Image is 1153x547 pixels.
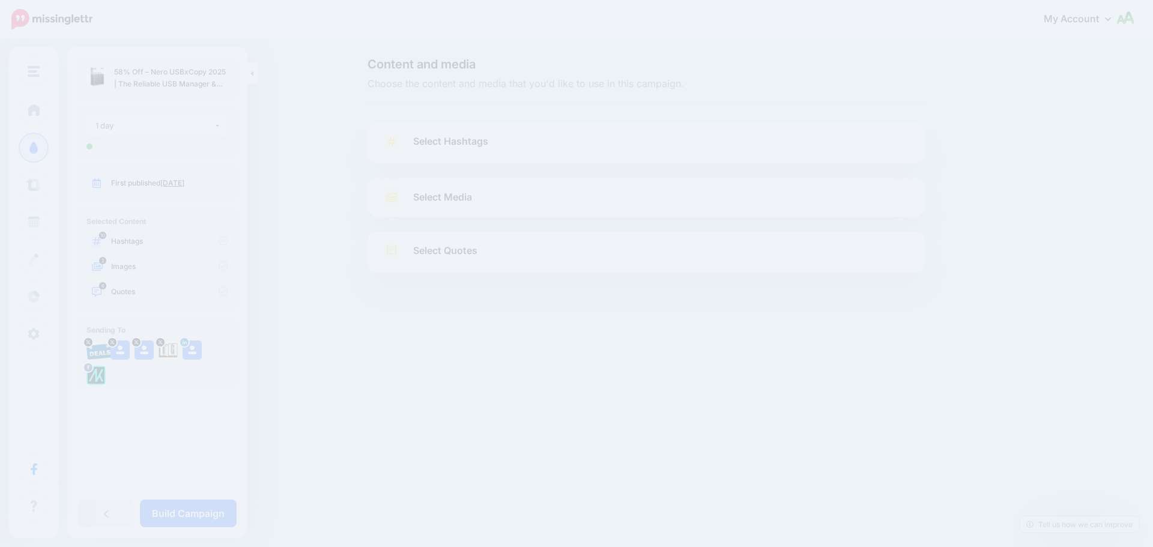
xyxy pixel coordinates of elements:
span: 6 [99,282,106,289]
a: Select Media [380,188,913,207]
p: First published [111,178,228,189]
img: user_default_image.png [110,340,130,360]
img: user_default_image.png [135,340,154,360]
p: Hashtags [111,236,228,247]
img: menu.png [28,66,40,77]
img: agK0rCH6-27705.jpg [159,340,178,360]
button: 1 day [86,114,228,138]
p: Images [111,261,228,272]
p: Quotes [111,286,228,297]
span: Content and media [368,58,925,70]
a: Tell us how we can improve [1020,516,1139,533]
p: 58% Off – Nero USBxCopy 2025 | The Reliable USB Manager & Transfer – for Windows [114,66,228,90]
span: Choose the content and media that you'd like to use in this campaign. [368,76,925,92]
a: Select Hashtags [380,132,913,163]
span: 10 [99,232,106,239]
img: 300371053_782866562685722_1733786435366177641_n-bsa128417.png [86,366,106,385]
img: user_default_image.png [183,340,202,360]
span: Select Media [413,189,472,205]
a: Select Quotes [380,241,913,273]
a: [DATE] [160,178,184,187]
img: 4af2b90e126607b1d4a51e99f140408d_thumb.jpg [86,66,108,88]
span: 2 [99,257,106,264]
img: 95cf0fca748e57b5e67bba0a1d8b2b21-27699.png [86,340,113,360]
h4: Sending To [86,325,228,334]
img: Missinglettr [11,9,92,29]
span: Select Quotes [413,243,477,259]
a: My Account [1032,5,1135,34]
span: Select Hashtags [413,133,488,150]
div: 1 day [95,119,214,133]
h4: Selected Content [86,217,228,226]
